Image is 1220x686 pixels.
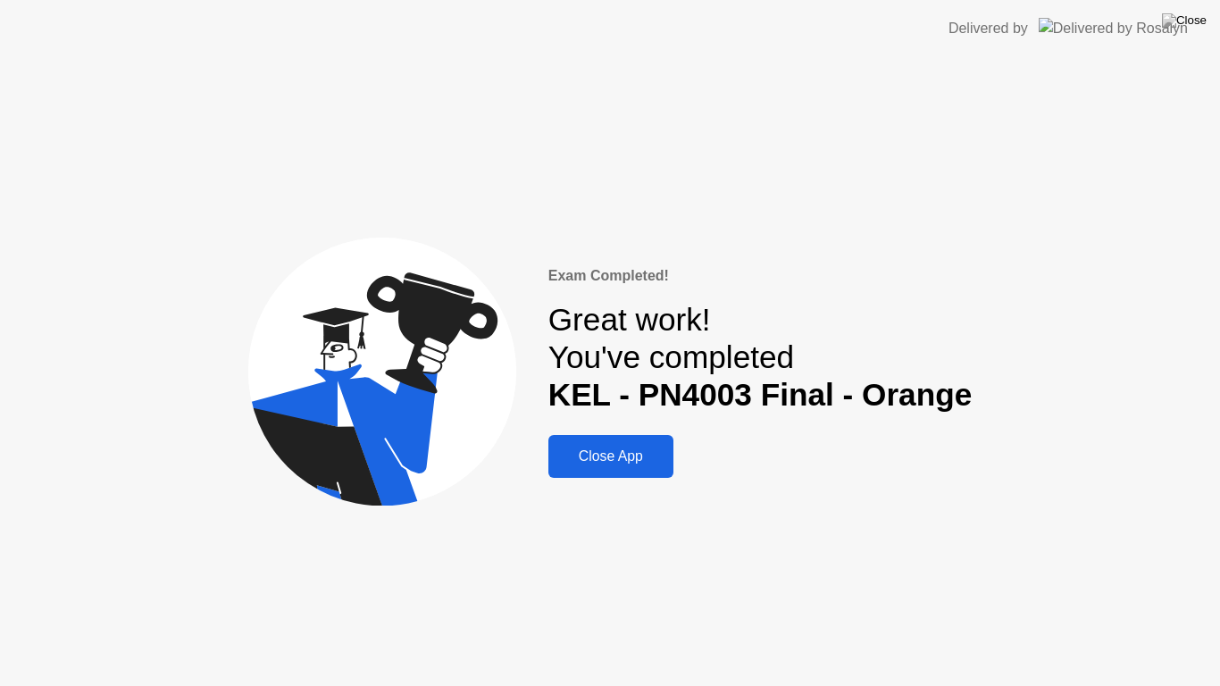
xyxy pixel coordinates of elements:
button: Close App [548,435,673,478]
div: Exam Completed! [548,265,973,287]
b: KEL - PN4003 Final - Orange [548,377,973,412]
img: Delivered by Rosalyn [1039,18,1188,38]
img: Close [1162,13,1207,28]
div: Close App [554,448,668,464]
div: Delivered by [948,18,1028,39]
div: Great work! You've completed [548,301,973,414]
